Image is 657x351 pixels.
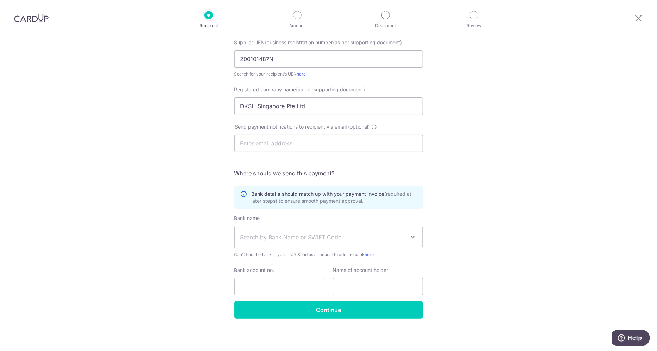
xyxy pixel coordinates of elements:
[234,135,423,152] input: Enter email address
[183,22,235,29] p: Recipient
[448,22,500,29] p: Review
[234,215,260,222] label: Bank name
[333,267,388,274] label: Name of account holder
[234,267,274,274] label: Bank account no.
[234,39,402,45] span: Supplier UEN/business registration number(as per supporting document)
[612,330,650,347] iframe: Opens a widget where you can find more information
[271,22,323,29] p: Amount
[234,251,423,258] span: Can't find the bank in your list ? Send us a request to add the bank
[365,252,374,257] a: here
[234,169,423,177] h5: Where should we send this payment?
[252,190,417,204] p: Bank details should match up with your payment invoice
[16,5,30,11] span: Help
[234,86,365,92] span: Registered company name(as per supporting document)
[14,14,49,22] img: CardUp
[234,301,423,319] input: Continue
[240,233,406,241] span: Search by Bank Name or SWIFT Code
[234,71,423,78] div: Search for your recipient’s UEN
[297,71,306,77] a: here
[360,22,412,29] p: Document
[235,123,370,130] span: Send payment notifications to recipient via email (optional)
